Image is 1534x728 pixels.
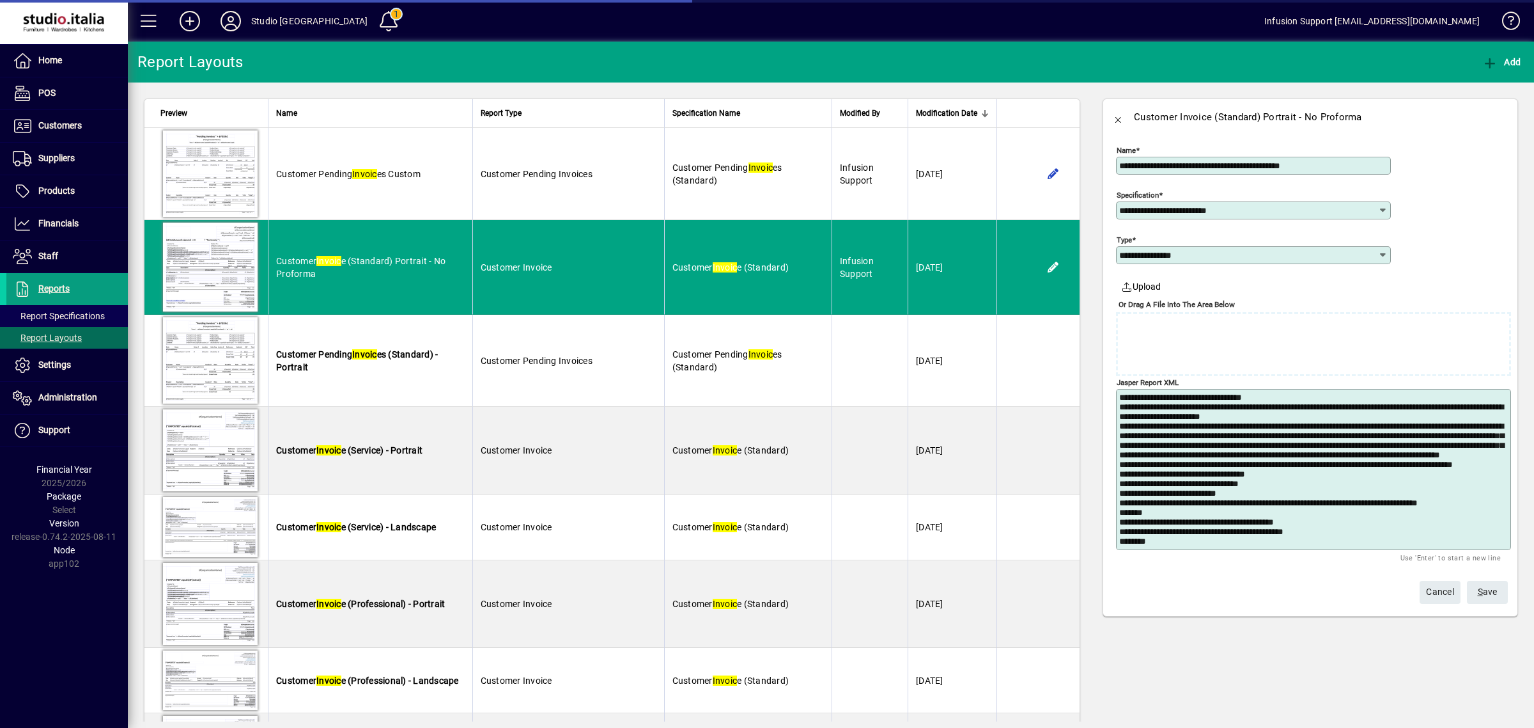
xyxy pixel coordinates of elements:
[316,676,341,686] em: Invoic
[276,599,445,609] span: Customer e (Professional) - Portrait
[908,495,996,560] td: [DATE]
[352,169,377,179] em: Invoic
[38,218,79,228] span: Financials
[908,560,996,648] td: [DATE]
[38,283,70,294] span: Reports
[481,106,656,120] div: Report Type
[251,11,368,31] div: Studio [GEOGRAPHIC_DATA]
[38,55,62,65] span: Home
[908,648,996,713] td: [DATE]
[276,676,459,686] span: Customer e (Professional) - Landscape
[672,445,789,455] span: Customer e (Standard)
[840,256,874,279] span: Infusion Support
[748,162,773,173] em: Invoic
[38,153,75,163] span: Suppliers
[169,10,210,33] button: Add
[13,333,82,343] span: Report Layouts
[1264,11,1480,31] div: Infusion Support [EMAIL_ADDRESS][DOMAIN_NAME]
[672,106,824,120] div: Specification Name
[54,545,75,555] span: Node
[6,143,128,175] a: Suppliers
[6,208,128,240] a: Financials
[6,175,128,207] a: Products
[672,676,789,686] span: Customer e (Standard)
[916,106,989,120] div: Modification Date
[6,110,128,142] a: Customers
[672,162,782,186] span: Customer Pending es (Standard)
[916,106,977,120] span: Modification Date
[1426,582,1454,603] span: Cancel
[1479,51,1524,74] button: Add
[1117,235,1132,244] mat-label: Type
[908,407,996,495] td: [DATE]
[38,251,58,261] span: Staff
[481,676,552,686] span: Customer Invoice
[1117,146,1136,155] mat-label: Name
[672,106,740,120] span: Specification Name
[137,52,244,72] div: Report Layouts
[38,360,71,370] span: Settings
[713,262,738,273] em: Invoic
[672,522,789,532] span: Customer e (Standard)
[352,349,377,360] em: Invoic
[713,445,738,455] em: Invoic
[672,349,782,372] span: Customer Pending es (Standard)
[481,522,552,532] span: Customer Invoice
[38,392,97,402] span: Administration
[316,445,341,455] em: Invoic
[713,599,738,609] em: Invoic
[1420,581,1460,604] button: Cancel
[748,349,773,360] em: Invoic
[1478,587,1483,597] span: S
[1103,102,1134,132] button: Back
[316,522,341,532] em: Invoic
[1121,280,1161,294] span: Upload
[38,120,82,131] span: Customers
[276,349,438,372] span: Customer Pending es (Standard) - Portrait
[713,522,738,532] em: Invoic
[6,415,128,447] a: Support
[481,262,552,273] span: Customer Invoice
[481,445,552,455] span: Customer Invoice
[1492,3,1518,44] a: Knowledge Base
[1117,378,1179,387] mat-label: Jasper Report XML
[49,518,79,528] span: Version
[276,256,445,279] span: Customer e (Standard) Portrait - No Proforma
[36,464,92,475] span: Financial Year
[481,169,593,179] span: Customer Pending Invoices
[6,241,128,273] a: Staff
[210,10,251,33] button: Profile
[13,311,105,321] span: Report Specifications
[47,491,81,502] span: Package
[316,256,341,266] em: Invoic
[276,445,422,455] span: Customer e (Service) - Portrait
[1482,57,1521,67] span: Add
[1117,191,1159,200] mat-label: Specification
[1478,582,1498,603] span: ave
[6,382,128,414] a: Administration
[840,162,874,186] span: Infusion Support
[276,106,465,120] div: Name
[481,106,522,120] span: Report Type
[276,522,436,532] span: Customer e (Service) - Landscape
[276,106,297,120] span: Name
[840,106,880,120] span: Modified By
[908,315,996,407] td: [DATE]
[908,220,996,315] td: [DATE]
[6,305,128,327] a: Report Specifications
[1467,581,1508,604] button: Save
[38,88,56,98] span: POS
[672,599,789,609] span: Customer e (Standard)
[6,77,128,109] a: POS
[1116,275,1166,298] button: Upload
[481,356,593,366] span: Customer Pending Invoices
[908,128,996,220] td: [DATE]
[276,169,421,179] span: Customer Pending es Custom
[160,106,187,120] span: Preview
[6,45,128,77] a: Home
[38,186,75,196] span: Products
[6,349,128,381] a: Settings
[672,262,789,273] span: Customer e (Standard)
[1400,550,1501,565] mat-hint: Use 'Enter' to start a new line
